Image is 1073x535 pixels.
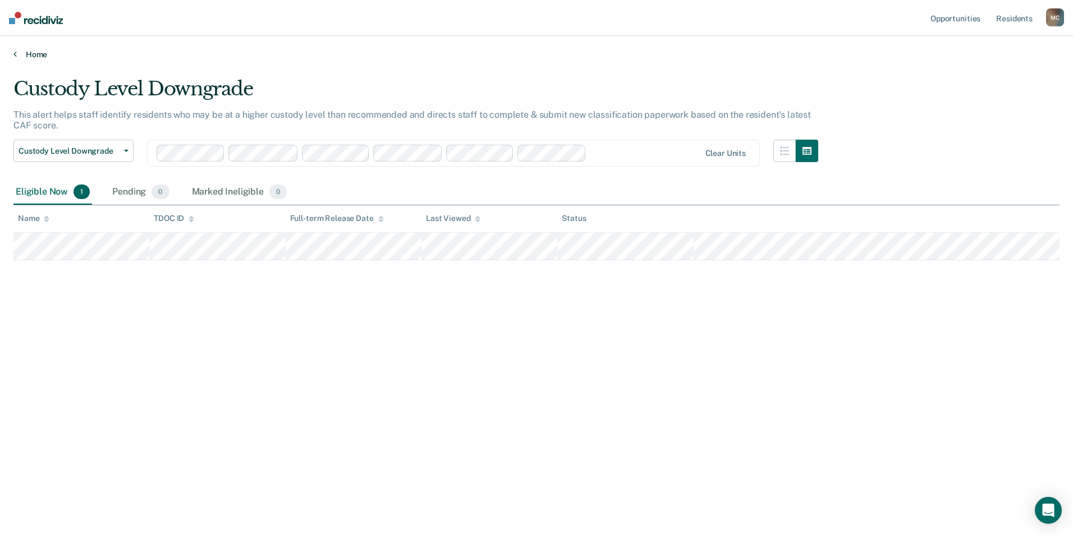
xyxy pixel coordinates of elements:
[13,109,811,131] p: This alert helps staff identify residents who may be at a higher custody level than recommended a...
[74,185,90,199] span: 1
[290,214,384,223] div: Full-term Release Date
[13,77,818,109] div: Custody Level Downgrade
[152,185,169,199] span: 0
[705,149,746,158] div: Clear units
[19,146,120,156] span: Custody Level Downgrade
[269,185,287,199] span: 0
[13,49,1060,59] a: Home
[18,214,49,223] div: Name
[1046,8,1064,26] div: M C
[154,214,194,223] div: TDOC ID
[9,12,63,24] img: Recidiviz
[1046,8,1064,26] button: MC
[13,180,92,205] div: Eligible Now1
[562,214,586,223] div: Status
[1035,497,1062,524] div: Open Intercom Messenger
[190,180,290,205] div: Marked Ineligible0
[13,140,134,162] button: Custody Level Downgrade
[426,214,480,223] div: Last Viewed
[110,180,171,205] div: Pending0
